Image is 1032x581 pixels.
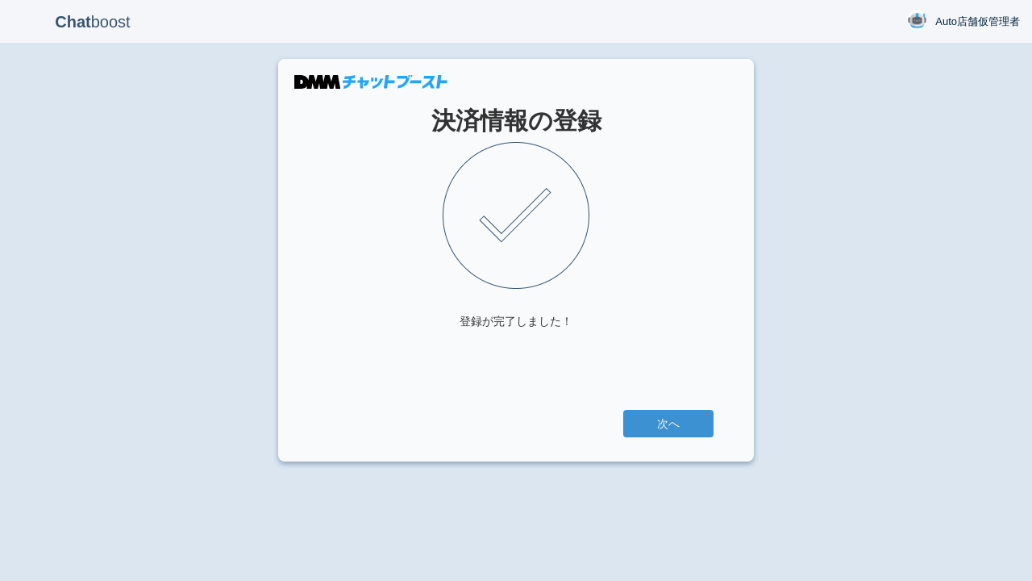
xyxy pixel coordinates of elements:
[12,2,173,42] p: boost
[460,313,572,329] div: 登録が完了しました！
[623,410,714,437] a: 次へ
[55,13,90,31] b: Chat
[318,107,714,134] h1: 決済情報の登録
[294,75,447,89] img: DMMチャットブースト
[935,14,1020,30] span: Auto店舗仮管理者
[907,10,927,31] img: User Image
[443,142,589,289] img: check.png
